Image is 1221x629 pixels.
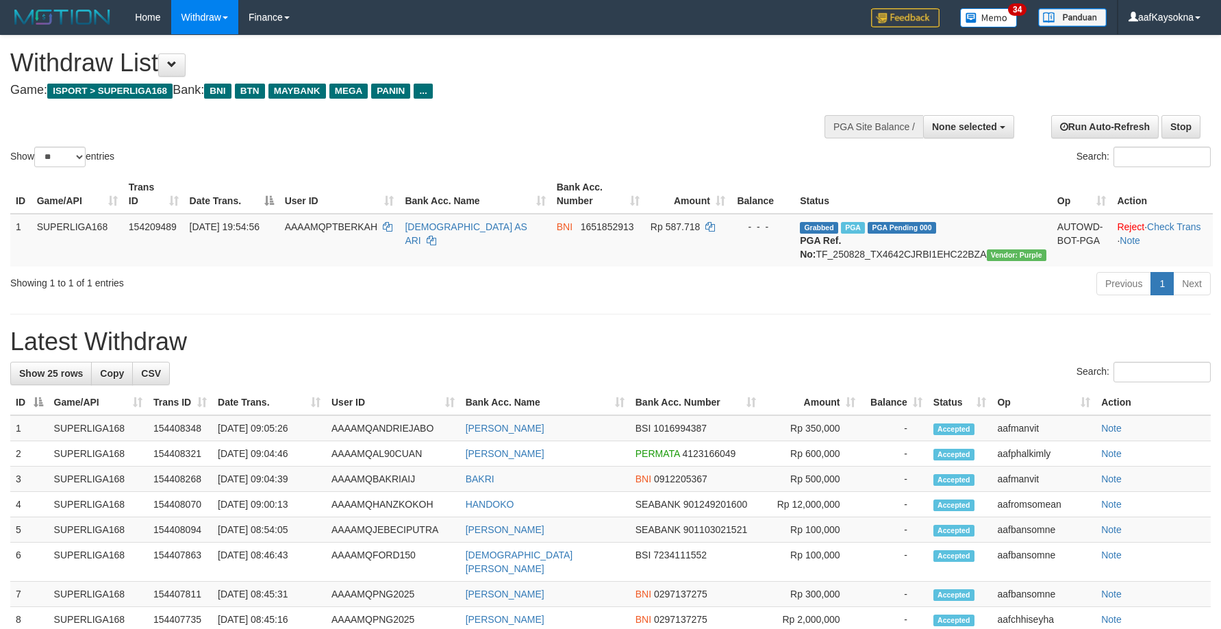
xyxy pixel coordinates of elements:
a: Note [1101,448,1122,459]
td: SUPERLIGA168 [49,517,148,543]
span: BSI [635,423,651,434]
span: 154209489 [129,221,177,232]
span: PERMATA [635,448,680,459]
th: Status: activate to sort column ascending [928,390,992,415]
td: aafmanvit [992,467,1096,492]
a: [PERSON_NAME] [466,423,544,434]
a: Reject [1117,221,1144,232]
span: Copy 0912205367 to clipboard [654,473,707,484]
td: 154407811 [148,582,212,607]
span: BNI [635,614,651,625]
span: Accepted [933,423,974,435]
td: 154407863 [148,543,212,582]
span: Marked by aafchhiseyha [841,222,865,234]
span: Accepted [933,500,974,511]
span: BNI [557,221,572,232]
img: MOTION_logo.png [10,7,114,27]
span: BNI [635,589,651,600]
td: · · [1111,214,1213,267]
td: Rp 100,000 [761,517,861,543]
span: CSV [141,368,161,379]
td: AAAAMQBAKRIAIJ [326,467,460,492]
td: 1 [10,214,32,267]
td: [DATE] 09:04:46 [212,441,326,467]
span: MEGA [329,84,368,99]
td: Rp 100,000 [761,543,861,582]
span: 34 [1008,3,1027,16]
th: Op: activate to sort column ascending [992,390,1096,415]
span: Accepted [933,474,974,486]
td: SUPERLIGA168 [49,415,148,441]
input: Search: [1113,147,1211,167]
td: SUPERLIGA168 [49,467,148,492]
td: Rp 500,000 [761,467,861,492]
td: AAAAMQJEBECIPUTRA [326,517,460,543]
th: Op: activate to sort column ascending [1052,175,1112,214]
div: PGA Site Balance / [825,115,923,138]
span: BSI [635,550,651,560]
span: Copy 0297137275 to clipboard [654,614,707,625]
label: Search: [1077,147,1211,167]
a: CSV [132,362,170,385]
td: aafbansomne [992,543,1096,582]
td: AUTOWD-BOT-PGA [1052,214,1112,267]
span: ... [414,84,432,99]
th: Game/API: activate to sort column ascending [32,175,123,214]
span: Accepted [933,589,974,601]
img: Button%20Memo.svg [960,8,1018,27]
a: HANDOKO [466,499,514,510]
td: aafromsomean [992,492,1096,517]
span: SEABANK [635,499,681,510]
select: Showentries [34,147,86,167]
th: User ID: activate to sort column ascending [326,390,460,415]
th: Balance [731,175,794,214]
span: BTN [235,84,265,99]
td: SUPERLIGA168 [49,492,148,517]
th: Date Trans.: activate to sort column descending [184,175,279,214]
td: [DATE] 09:00:13 [212,492,326,517]
a: Copy [91,362,133,385]
th: ID: activate to sort column descending [10,390,49,415]
a: Note [1120,235,1140,246]
a: Note [1101,589,1122,600]
a: Next [1173,272,1211,295]
span: MAYBANK [268,84,326,99]
td: 154408094 [148,517,212,543]
td: 154408070 [148,492,212,517]
td: SUPERLIGA168 [32,214,123,267]
a: [PERSON_NAME] [466,524,544,535]
th: Game/API: activate to sort column ascending [49,390,148,415]
a: Check Trans [1147,221,1201,232]
td: SUPERLIGA168 [49,582,148,607]
td: 2 [10,441,49,467]
a: Run Auto-Refresh [1051,115,1159,138]
td: [DATE] 08:45:31 [212,582,326,607]
a: 1 [1150,272,1174,295]
a: [DEMOGRAPHIC_DATA] AS ARI [405,221,527,246]
span: Copy 1651852913 to clipboard [581,221,634,232]
span: Accepted [933,449,974,460]
td: aafbansomne [992,517,1096,543]
th: Amount: activate to sort column ascending [761,390,861,415]
label: Show entries [10,147,114,167]
td: - [861,517,928,543]
span: Copy 7234111552 to clipboard [653,550,707,560]
th: Bank Acc. Number: activate to sort column ascending [551,175,645,214]
span: PGA Pending [868,222,936,234]
td: aafbansomne [992,582,1096,607]
td: 154408348 [148,415,212,441]
span: Show 25 rows [19,368,83,379]
td: SUPERLIGA168 [49,441,148,467]
th: Amount: activate to sort column ascending [645,175,731,214]
td: AAAAMQPNG2025 [326,582,460,607]
th: Action [1096,390,1211,415]
td: aafmanvit [992,415,1096,441]
span: Grabbed [800,222,838,234]
span: BNI [204,84,231,99]
td: AAAAMQFORD150 [326,543,460,582]
td: 3 [10,467,49,492]
td: 6 [10,543,49,582]
th: Balance: activate to sort column ascending [861,390,928,415]
span: Copy 4123166049 to clipboard [682,448,735,459]
td: AAAAMQHANZKOKOH [326,492,460,517]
